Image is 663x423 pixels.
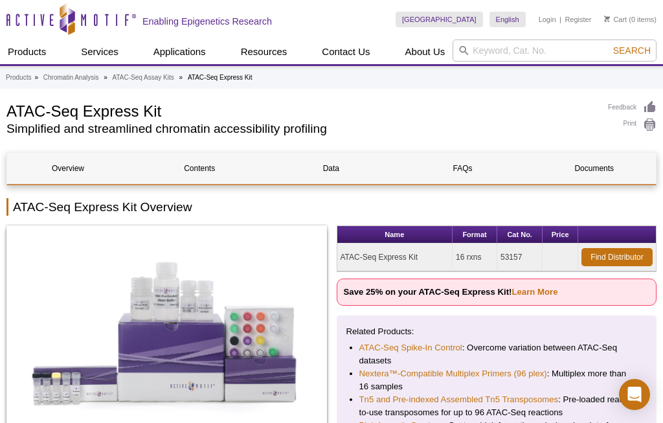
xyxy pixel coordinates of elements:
p: Related Products: [346,325,647,338]
span: Search [613,45,651,56]
a: About Us [398,40,453,64]
a: Cart [604,15,627,24]
a: Applications [146,40,214,64]
th: Format [453,226,497,244]
h2: Enabling Epigenetics Research [142,16,272,27]
a: Learn More [511,287,557,297]
a: [GEOGRAPHIC_DATA] [396,12,483,27]
li: | [559,12,561,27]
a: Register [565,15,591,24]
div: Open Intercom Messenger [619,379,650,410]
a: ATAC-Seq Assay Kits [113,72,174,84]
input: Keyword, Cat. No. [453,40,657,62]
button: Search [609,45,655,56]
a: Documents [534,153,655,184]
li: : Overcome variation between ATAC-Seq datasets [359,341,635,367]
a: Services [73,40,126,64]
td: ATAC-Seq Express Kit [337,244,453,271]
strong: Save 25% on your ATAC-Seq Express Kit! [344,287,558,297]
h1: ATAC-Seq Express Kit [6,100,595,120]
th: Cat No. [497,226,543,244]
a: Tn5 and Pre-indexed Assembled Tn5 Transposomes [359,393,559,406]
a: Login [539,15,556,24]
img: Your Cart [604,16,610,22]
td: 53157 [497,244,543,271]
li: : Multiplex more than 16 samples [359,367,635,393]
th: Name [337,226,453,244]
li: » [104,74,107,81]
a: Find Distributor [581,248,653,266]
h2: ATAC-Seq Express Kit Overview [6,198,657,216]
a: Nextera™-Compatible Multiplex Primers (96 plex) [359,367,547,380]
a: ATAC-Seq Spike-In Control [359,341,462,354]
li: : Pre-loaded ready-to-use transposomes for up to 96 ATAC-Seq reactions [359,393,635,419]
a: Print [608,118,657,132]
h2: Simplified and streamlined chromatin accessibility profiling [6,123,595,135]
a: Feedback [608,100,657,115]
li: » [34,74,38,81]
a: Contents [139,153,260,184]
a: FAQs [402,153,524,184]
a: English [489,12,526,27]
a: Overview [7,153,129,184]
a: Resources [233,40,295,64]
a: Contact Us [314,40,377,64]
a: Products [6,72,31,84]
a: Chromatin Analysis [43,72,99,84]
a: Data [270,153,392,184]
td: 16 rxns [453,244,497,271]
th: Price [543,226,578,244]
li: (0 items) [604,12,657,27]
li: » [179,74,183,81]
li: ATAC-Seq Express Kit [188,74,253,81]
